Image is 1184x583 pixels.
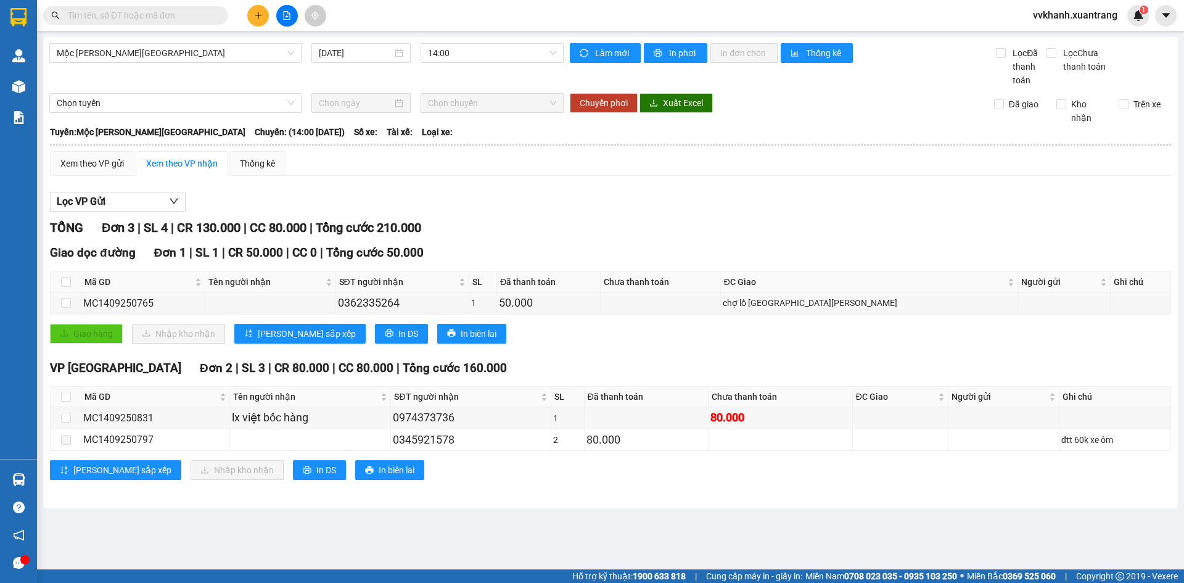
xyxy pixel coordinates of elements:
span: [PERSON_NAME] sắp xếp [258,327,356,341]
span: Cung cấp máy in - giấy in: [706,569,802,583]
span: SL 1 [195,246,219,260]
td: 0974373736 [391,407,551,429]
span: Trên xe [1128,97,1165,111]
img: solution-icon [12,111,25,124]
span: Lọc Đã thanh toán [1008,46,1046,87]
span: | [222,246,225,260]
button: sort-ascending[PERSON_NAME] sắp xếp [50,460,181,480]
span: question-circle [13,502,25,513]
td: MC1409250765 [81,292,205,314]
span: Số xe: [354,125,377,139]
span: VP [GEOGRAPHIC_DATA] [50,361,181,375]
span: Thống kê [806,46,843,60]
span: CR 50.000 [228,246,283,260]
div: 0974373736 [393,409,548,426]
th: Chưa thanh toán [709,387,852,407]
span: message [13,557,25,569]
div: 1 [471,296,495,310]
span: Đã giao [1004,97,1043,111]
th: Đã thanh toán [585,387,709,407]
span: sort-ascending [244,329,253,339]
span: | [332,361,335,375]
button: printerIn DS [375,324,428,344]
button: aim [305,5,326,27]
input: Tìm tên, số ĐT hoặc mã đơn [68,9,213,22]
span: | [244,220,247,235]
span: Miền Nam [805,569,957,583]
span: CR 80.000 [274,361,329,375]
button: downloadNhập kho nhận [132,324,225,344]
span: In biên lai [461,327,496,341]
div: 80.000 [710,409,850,426]
span: Tổng cước 160.000 [403,361,507,375]
button: In đơn chọn [710,43,778,63]
span: In phơi [669,46,697,60]
button: caret-down [1155,5,1177,27]
span: printer [654,49,664,59]
span: printer [365,466,374,476]
span: notification [13,529,25,541]
span: Lọc VP Gửi [57,194,105,209]
span: ĐC Giao [856,390,936,403]
span: SL 3 [242,361,265,375]
div: lx việt bốc hàng [232,409,388,426]
th: Ghi chú [1059,387,1171,407]
input: Chọn ngày [319,96,392,110]
span: Chuyến: (14:00 [DATE]) [255,125,345,139]
div: MC1409250831 [83,410,228,426]
span: TỔNG [50,220,83,235]
span: CR 130.000 [177,220,240,235]
input: 14/09/2025 [319,46,392,60]
span: | [286,246,289,260]
img: logo-vxr [10,8,27,27]
th: SL [551,387,585,407]
div: Xem theo VP nhận [146,157,218,170]
span: Chọn chuyến [428,94,556,112]
span: Lọc Chưa thanh toán [1058,46,1122,73]
span: Giao dọc đường [50,246,136,260]
button: printerIn DS [293,460,346,480]
div: MC1409250797 [83,432,228,447]
span: Tổng cước 50.000 [326,246,424,260]
span: bar-chart [791,49,801,59]
span: | [138,220,141,235]
div: 2 [553,433,582,447]
td: 0362335264 [336,292,469,314]
span: Tài xế: [387,125,413,139]
span: plus [254,11,263,20]
span: 1 [1141,6,1146,14]
span: | [189,246,192,260]
img: warehouse-icon [12,80,25,93]
span: Mã GD [84,390,217,403]
span: | [236,361,239,375]
div: 50.000 [499,294,598,312]
span: | [695,569,697,583]
div: MC1409250765 [83,296,203,311]
img: warehouse-icon [12,49,25,62]
span: | [310,220,313,235]
span: vvkhanh.xuantrang [1023,7,1127,23]
button: Lọc VP Gửi [50,192,186,212]
td: MC1409250831 [81,407,230,429]
div: 0345921578 [393,431,548,449]
div: Xem theo VP gửi [60,157,124,170]
span: down [169,196,179,206]
div: đtt 60k xe ôm [1061,433,1169,447]
span: Làm mới [595,46,631,60]
div: 0362335264 [338,294,467,312]
img: icon-new-feature [1133,10,1144,21]
strong: 1900 633 818 [633,571,686,581]
span: Người gửi [952,390,1046,403]
span: copyright [1116,572,1124,581]
span: CC 0 [292,246,317,260]
th: SL [469,272,497,292]
div: 80.000 [586,431,707,449]
button: printerIn phơi [644,43,707,63]
span: Đơn 2 [200,361,232,375]
span: In DS [316,463,336,477]
span: | [171,220,174,235]
div: chợ lồ [GEOGRAPHIC_DATA][PERSON_NAME] [723,296,1016,310]
span: [PERSON_NAME] sắp xếp [73,463,171,477]
span: printer [385,329,393,339]
span: download [649,99,658,109]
